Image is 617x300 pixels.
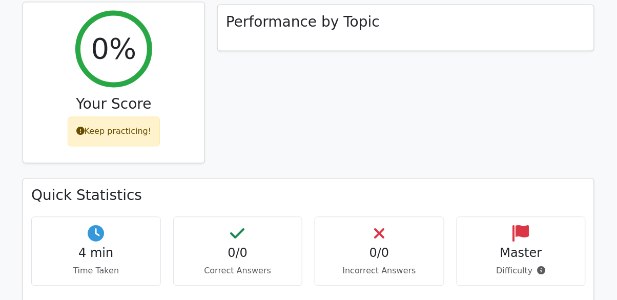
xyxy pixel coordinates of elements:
div: Keep practicing! [68,117,160,147]
h4: 0/0 [182,246,294,261]
h4: 4 min [40,246,152,261]
h4: 0/0 [323,246,436,261]
h4: Master [465,246,578,261]
p: Correct Answers [182,265,294,277]
h2: 0% [91,32,137,66]
h3: Quick Statistics [31,187,586,205]
p: Difficulty [465,265,578,277]
p: Time Taken [40,265,152,277]
p: Incorrect Answers [323,265,436,277]
h3: Your Score [31,96,196,113]
h3: Performance by Topic [226,13,380,31]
